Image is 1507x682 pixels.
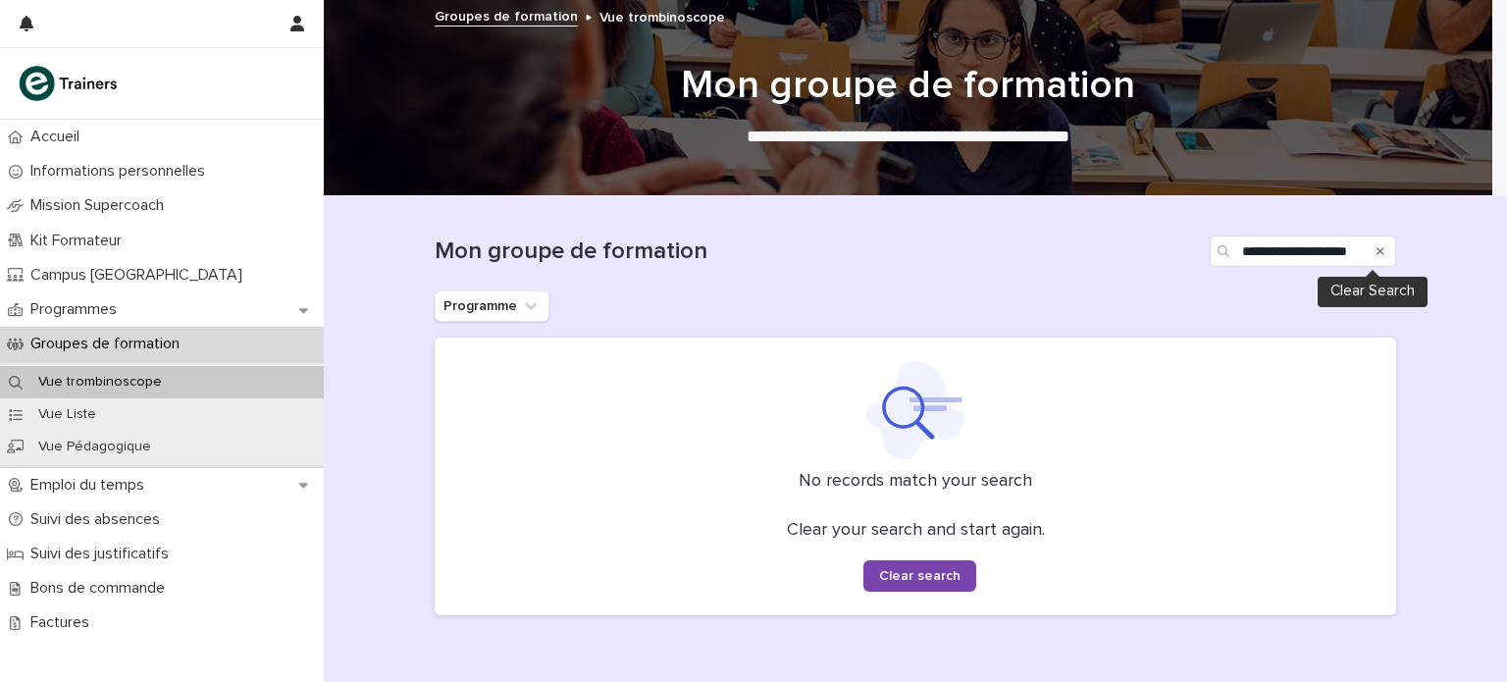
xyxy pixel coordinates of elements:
p: Mission Supercoach [23,196,180,215]
span: Clear search [879,569,961,583]
p: Accueil [23,128,95,146]
input: Search [1210,236,1396,267]
p: Programmes [23,300,132,319]
p: Campus [GEOGRAPHIC_DATA] [23,266,258,285]
p: Factures [23,613,105,632]
p: Vue Liste [23,406,112,423]
p: Bons de commande [23,579,181,598]
p: Emploi du temps [23,476,160,495]
p: Suivi des justificatifs [23,545,184,563]
a: Groupes de formation [435,4,578,26]
p: Clear your search and start again. [787,520,1045,542]
p: No records match your search [458,471,1373,493]
h1: Mon groupe de formation [427,62,1388,109]
p: Kit Formateur [23,232,137,250]
p: Suivi des absences [23,510,176,529]
button: Programme [435,290,549,322]
button: Clear search [863,560,976,592]
p: Groupes de formation [23,335,195,353]
img: K0CqGN7SDeD6s4JG8KQk [16,64,124,103]
p: Vue Pédagogique [23,439,167,455]
p: Vue trombinoscope [599,5,725,26]
p: Vue trombinoscope [23,374,178,391]
h1: Mon groupe de formation [435,237,1202,266]
p: Informations personnelles [23,162,221,181]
